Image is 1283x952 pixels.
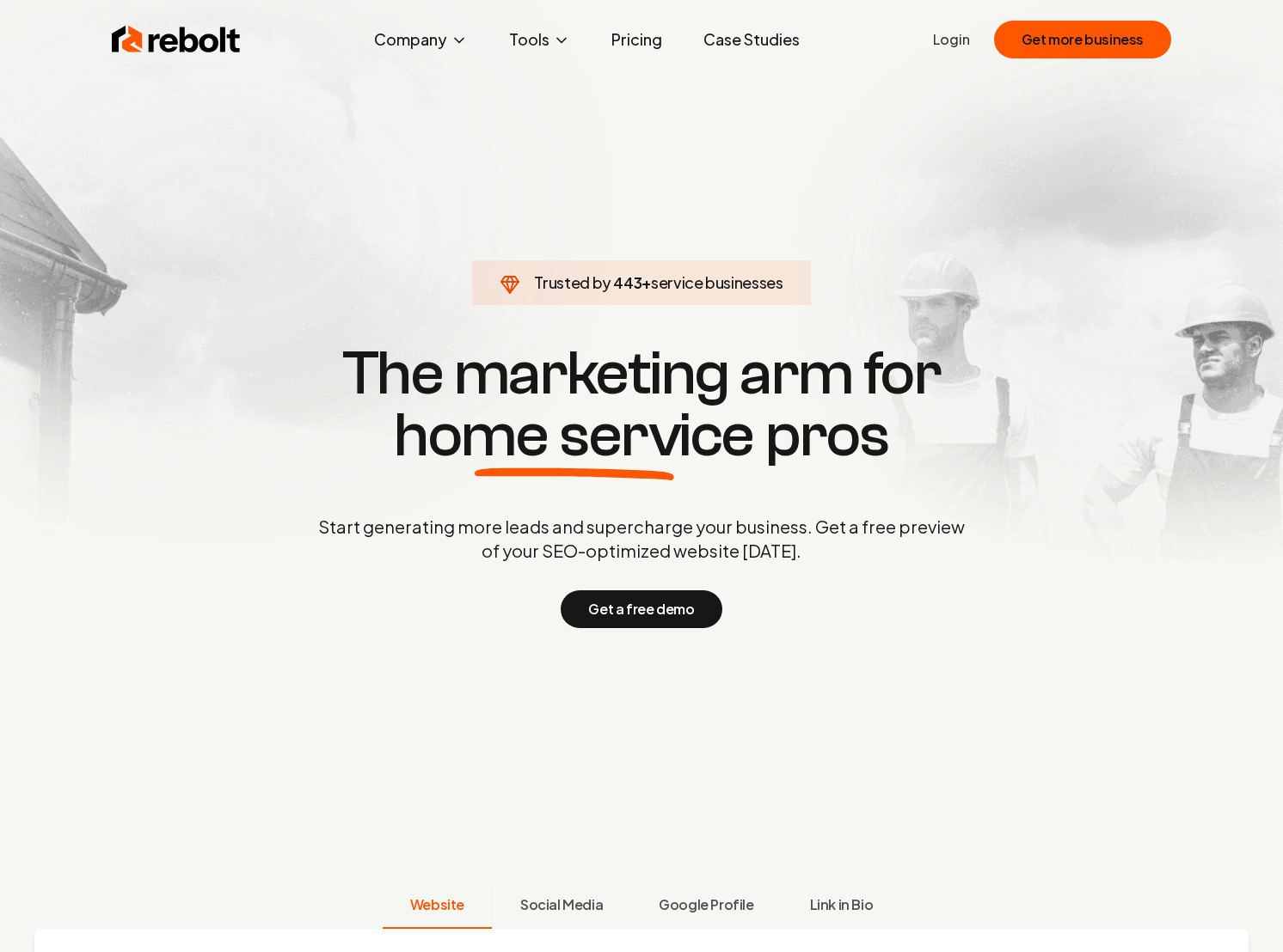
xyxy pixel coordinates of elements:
[641,272,651,292] span: +
[534,272,611,292] span: Trusted by
[394,405,754,467] span: home service
[315,515,968,563] p: Start generating more leads and supercharge your business. Get a free preview of your SEO-optimiz...
[933,29,970,50] a: Login
[495,22,584,57] button: Tools
[690,22,813,57] a: Case Studies
[613,271,641,295] span: 443
[810,894,874,915] span: Link in Bio
[360,22,482,57] button: Company
[994,21,1171,58] button: Get more business
[383,884,492,929] button: Website
[651,272,783,292] span: service businesses
[630,884,781,929] button: Google Profile
[520,894,603,915] span: Social Media
[410,894,464,915] span: Website
[782,884,901,929] button: Link in Bio
[659,894,753,915] span: Google Profile
[598,22,676,57] a: Pricing
[112,22,241,57] img: Rebolt Logo
[561,590,721,628] button: Get a free demo
[229,343,1054,467] h1: The marketing arm for pros
[492,884,630,929] button: Social Media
